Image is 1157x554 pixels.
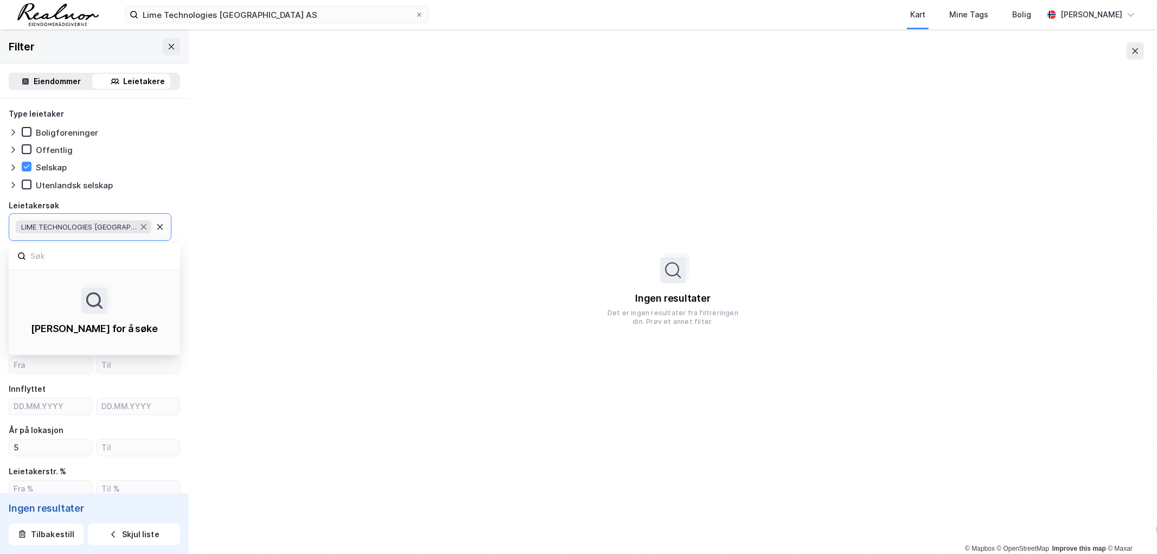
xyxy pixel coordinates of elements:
[949,8,988,21] div: Mine Tags
[97,357,180,373] input: Til
[1060,8,1122,21] div: [PERSON_NAME]
[36,180,113,190] div: Utenlandsk selskap
[9,357,92,373] input: Fra
[9,398,92,415] input: DD.MM.YYYY
[1103,502,1157,554] div: Kontrollprogram for chat
[124,75,165,88] div: Leietakere
[21,222,137,231] span: LIME TECHNOLOGIES [GEOGRAPHIC_DATA] AS
[9,524,84,545] button: Tilbakestill
[9,383,46,396] div: Innflyttet
[9,424,63,437] div: År på lokasjon
[34,75,81,88] div: Eiendommer
[97,398,180,415] input: DD.MM.YYYY
[36,162,67,173] div: Selskap
[97,440,180,456] input: Til
[9,502,180,515] div: Ingen resultater
[965,545,995,552] a: Mapbox
[9,440,92,456] input: Fra
[36,128,98,138] div: Boligforeninger
[9,481,92,497] input: Fra %
[9,465,66,478] div: Leietakerstr. %
[604,309,743,326] div: Det er ingen resultater fra filtreringen din. Prøv et annet filter.
[635,292,711,305] div: Ingen resultater
[1052,545,1106,552] a: Improve this map
[88,524,180,545] button: Skjul liste
[1103,502,1157,554] iframe: Chat Widget
[1012,8,1031,21] div: Bolig
[36,145,73,155] div: Offentlig
[997,545,1050,552] a: OpenStreetMap
[138,7,415,23] input: Søk på adresse, matrikkel, gårdeiere, leietakere eller personer
[910,8,925,21] div: Kart
[9,38,35,55] div: Filter
[97,481,180,497] input: Til %
[9,199,59,212] div: Leietakersøk
[17,3,99,26] img: realnor-logo.934646d98de889bb5806.png
[9,107,64,120] div: Type leietaker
